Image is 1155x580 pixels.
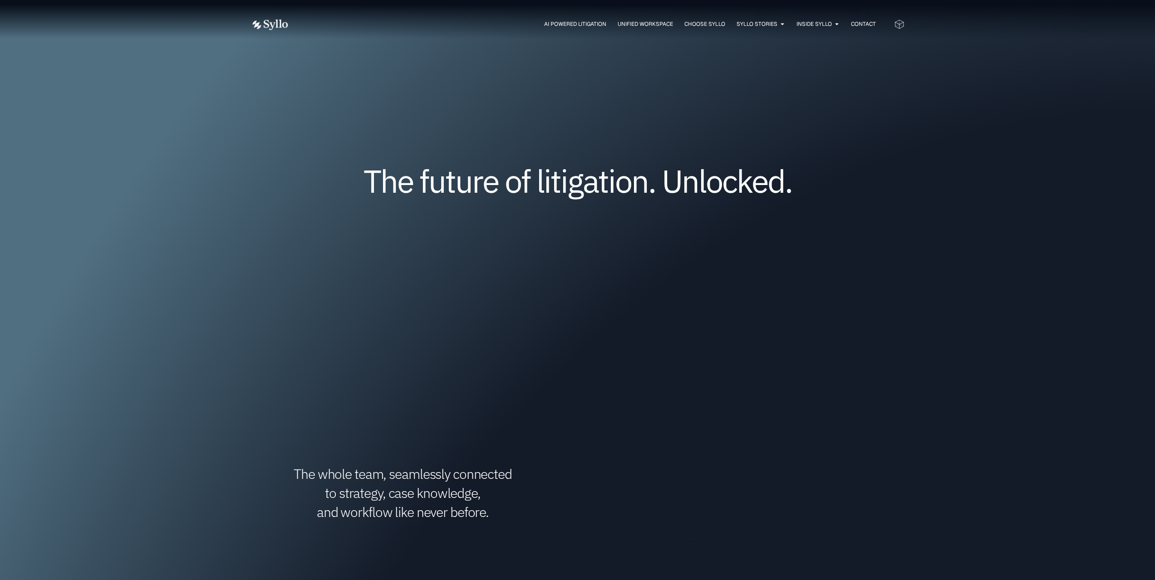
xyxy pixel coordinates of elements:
[618,20,673,28] a: Unified Workspace
[684,20,725,28] a: Choose Syllo
[251,19,288,30] img: white logo
[305,166,850,196] h1: The future of litigation. Unlocked.
[251,464,555,522] h1: The whole team, seamlessly connected to strategy, case knowledge, and workflow like never before.
[544,20,606,28] a: AI Powered Litigation
[306,20,876,29] div: Menu Toggle
[851,20,876,28] a: Contact
[306,20,876,29] nav: Menu
[796,20,832,28] a: Inside Syllo
[737,20,777,28] a: Syllo Stories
